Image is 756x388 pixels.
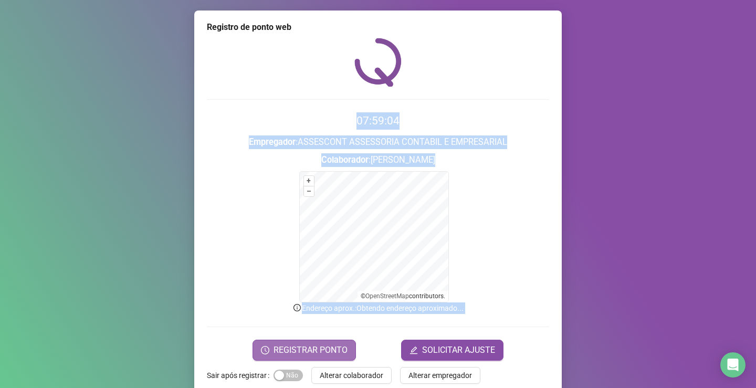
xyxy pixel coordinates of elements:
[261,346,269,354] span: clock-circle
[207,302,549,314] p: Endereço aprox. : Obtendo endereço aproximado...
[311,367,392,384] button: Alterar colaborador
[361,292,445,300] li: © contributors.
[365,292,409,300] a: OpenStreetMap
[400,367,480,384] button: Alterar empregador
[304,176,314,186] button: +
[354,38,402,87] img: QRPoint
[321,155,369,165] strong: Colaborador
[422,344,495,356] span: SOLICITAR AJUSTE
[274,344,348,356] span: REGISTRAR PONTO
[320,370,383,381] span: Alterar colaborador
[408,370,472,381] span: Alterar empregador
[409,346,418,354] span: edit
[401,340,503,361] button: editSOLICITAR AJUSTE
[207,21,549,34] div: Registro de ponto web
[207,367,274,384] label: Sair após registrar
[304,186,314,196] button: –
[292,303,302,312] span: info-circle
[207,135,549,149] h3: : ASSESCONT ASSESSORIA CONTABIL E EMPRESARIAL
[249,137,296,147] strong: Empregador
[356,114,400,127] time: 07:59:04
[207,153,549,167] h3: : [PERSON_NAME]
[720,352,745,377] div: Open Intercom Messenger
[253,340,356,361] button: REGISTRAR PONTO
